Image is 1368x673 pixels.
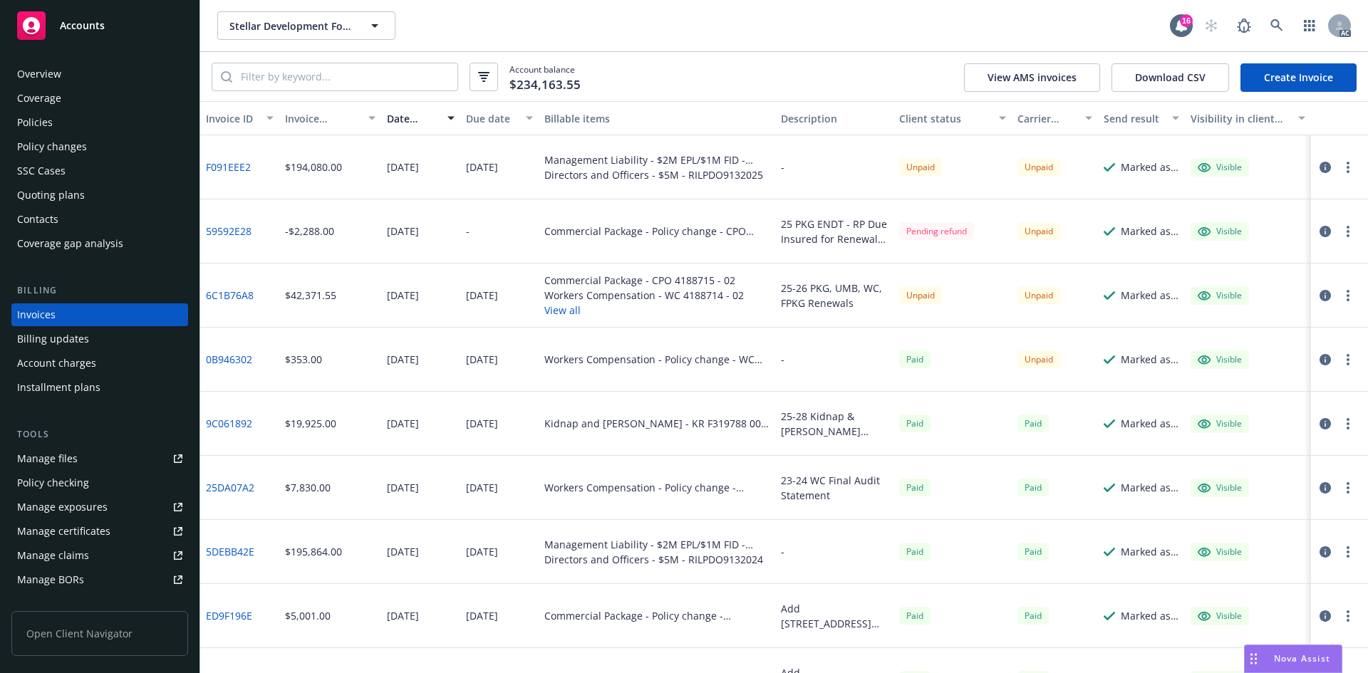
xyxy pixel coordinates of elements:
div: Workers Compensation - Policy change - WC 4188714 - 02 [544,352,769,367]
span: Accounts [60,20,105,31]
div: Tools [11,427,188,442]
div: Unpaid [1017,222,1060,240]
span: Paid [899,414,931,432]
div: 25-28 Kidnap & [PERSON_NAME] Policy [781,409,888,439]
a: Summary of insurance [11,593,188,615]
div: Marked as sent [1121,608,1179,623]
div: Commercial Package - Policy change - CPO418871500 [544,608,769,623]
div: [DATE] [387,416,419,431]
div: Unpaid [899,286,942,304]
a: Manage certificates [11,520,188,543]
div: Unpaid [1017,158,1060,176]
div: Contacts [17,208,58,231]
div: Visible [1198,417,1242,430]
div: Date issued [387,111,439,126]
div: [DATE] [387,160,419,174]
div: Commercial Package - CPO 4188715 - 02 [544,273,744,288]
div: [DATE] [387,288,419,303]
div: Management Liability - $2M EPL/$1M FID - 7052294463 [544,152,769,167]
div: Drag to move [1245,645,1263,672]
button: Billable items [539,101,775,135]
div: Paid [899,543,931,560]
div: Pending refund [899,222,974,240]
button: Description [775,101,893,135]
div: Invoice ID [206,111,258,126]
a: Search [1263,11,1291,40]
div: Paid [899,479,931,496]
a: Coverage gap analysis [11,232,188,255]
a: Overview [11,63,188,85]
div: Policies [17,111,53,134]
div: SSC Cases [17,160,66,182]
a: Invoices [11,303,188,326]
a: Manage claims [11,544,188,567]
div: Marked as sent [1121,480,1179,495]
div: Quoting plans [17,184,85,207]
div: Visible [1198,225,1242,238]
div: Description [781,111,888,126]
div: Invoices [17,303,56,326]
a: Create Invoice [1240,63,1357,92]
span: Nova Assist [1274,652,1330,664]
div: Send result [1104,111,1164,126]
div: Policy checking [17,471,89,494]
div: Policy changes [17,135,87,158]
div: $7,830.00 [285,480,331,495]
div: Paid [1017,479,1049,496]
div: Coverage gap analysis [17,232,123,255]
div: Directors and Officers - $5M - RILPDO9132025 [544,167,769,182]
div: Visible [1198,353,1242,366]
div: Visible [1198,546,1242,558]
div: Visible [1198,161,1242,174]
div: - [781,544,784,559]
a: Report a Bug [1230,11,1258,40]
div: Paid [1017,607,1049,625]
button: Carrier status [1012,101,1099,135]
div: 25 PKG ENDT - RP Due Insured for Renewal Updates [781,216,888,246]
div: Marked as sent [1121,288,1179,303]
a: 25DA07A2 [206,480,254,495]
div: Add [STREET_ADDRESS] NY location, eff. [DATE]. Premium payable upon receipt. Thank you! [781,601,888,631]
div: Overview [17,63,61,85]
button: Visibility in client dash [1185,101,1311,135]
div: Account charges [17,352,96,375]
div: [DATE] [466,288,498,303]
div: [DATE] [387,352,419,367]
input: Filter by keyword... [232,63,457,90]
div: Marked as sent [1121,224,1179,239]
div: [DATE] [387,224,419,239]
div: Manage BORs [17,568,84,591]
a: Manage exposures [11,496,188,518]
div: 25-26 PKG, UMB, WC, FPKG Renewals [781,281,888,311]
div: Management Liability - $2M EPL/$1M FID - 7052294463 [544,537,769,552]
a: Billing updates [11,328,188,350]
div: Carrier status [1017,111,1077,126]
a: Policy changes [11,135,188,158]
button: View all [544,303,744,318]
button: Nova Assist [1244,645,1342,673]
a: SSC Cases [11,160,188,182]
div: - [781,160,784,174]
span: Paid [899,607,931,625]
div: Due date [466,111,518,126]
div: $195,864.00 [285,544,342,559]
a: Quoting plans [11,184,188,207]
a: Start snowing [1197,11,1225,40]
div: [DATE] [466,416,498,431]
div: $353.00 [285,352,322,367]
div: Billing [11,283,188,298]
a: Accounts [11,6,188,46]
a: 0B946302 [206,352,252,367]
div: [DATE] [466,608,498,623]
span: Stellar Development Foundation [229,19,353,33]
div: [DATE] [387,608,419,623]
div: Unpaid [899,158,942,176]
a: 59592E28 [206,224,252,239]
div: Billable items [544,111,769,126]
div: Workers Compensation - WC 4188714 - 02 [544,288,744,303]
div: Visibility in client dash [1191,111,1290,126]
div: Manage certificates [17,520,110,543]
span: Paid [899,350,931,368]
